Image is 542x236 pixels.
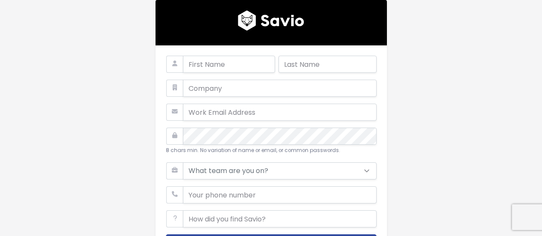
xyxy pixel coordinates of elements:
[278,56,377,73] input: Last Name
[183,104,377,121] input: Work Email Address
[183,186,377,203] input: Your phone number
[166,147,340,154] small: 8 chars min. No variation of name or email, or common passwords.
[183,56,275,73] input: First Name
[183,80,377,97] input: Company
[183,210,377,227] input: How did you find Savio?
[238,10,304,31] img: logo600x187.a314fd40982d.png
